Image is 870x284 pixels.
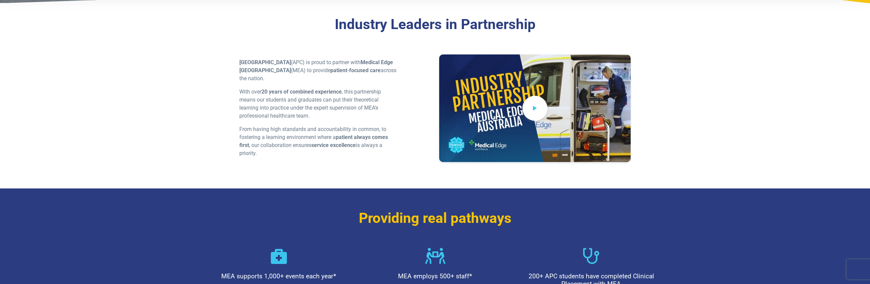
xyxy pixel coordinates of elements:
[210,272,348,280] h4: MEA supports 1,000+ events each year*
[239,59,291,65] strong: [GEOGRAPHIC_DATA]
[261,89,342,95] strong: 20 years of combined experience
[239,210,631,227] h3: Providing real pathways
[239,125,398,157] p: From having high standards and accountability in common, to fostering a learning environment wher...
[366,272,504,280] h4: MEA employs 500+ staff*
[239,16,631,33] h3: Industry Leaders in Partnership
[239,58,398,83] p: (APC) is proud to partner with (MEA) to provide across the nation.
[330,67,381,74] strong: patient-focused care
[239,88,398,120] p: With over , this partnership means our students and graduates can put their theoretical learning ...
[311,142,356,148] strong: service excellence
